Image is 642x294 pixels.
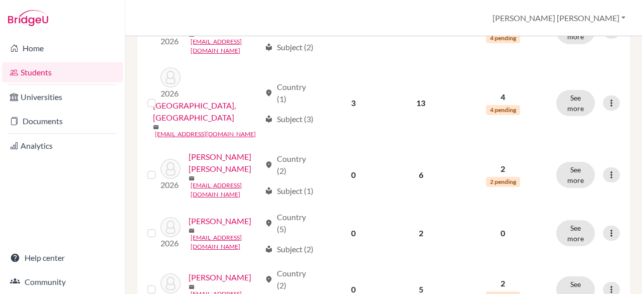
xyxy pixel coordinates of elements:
span: mail [189,284,195,290]
span: local_library [265,115,273,123]
a: [GEOGRAPHIC_DATA], [GEOGRAPHIC_DATA] [153,100,260,124]
img: Salimbene, Ennio [160,217,181,237]
div: Country (2) [265,153,314,177]
td: 0 [320,205,386,261]
p: 2026 [160,87,181,100]
span: mail [189,175,195,181]
p: 2026 [160,179,181,191]
span: location_on [265,219,273,227]
td: 6 [386,145,455,205]
a: Documents [2,111,123,131]
td: 13 [386,61,455,145]
span: location_on [265,161,273,169]
a: Analytics [2,136,123,156]
span: mail [189,32,195,38]
a: [EMAIL_ADDRESS][DOMAIN_NAME] [191,181,260,199]
a: [PERSON_NAME] [PERSON_NAME] [189,151,260,175]
span: 2 pending [486,177,520,187]
span: mail [153,124,159,130]
a: [EMAIL_ADDRESS][DOMAIN_NAME] [155,130,256,139]
a: Help center [2,248,123,268]
button: See more [556,90,595,116]
div: Subject (1) [265,185,313,197]
span: local_library [265,187,273,195]
p: 2026 [160,237,181,249]
button: [PERSON_NAME] [PERSON_NAME] [488,9,630,28]
a: [EMAIL_ADDRESS][DOMAIN_NAME] [191,233,260,251]
button: See more [556,162,595,188]
td: 2 [386,205,455,261]
div: Country (5) [265,211,314,235]
a: Students [2,62,123,82]
p: 2 [461,163,544,175]
img: Saint-Louis, Savannah [160,67,181,87]
span: location_on [265,275,273,283]
p: 2 [461,277,544,289]
p: 0 [461,227,544,239]
div: Subject (2) [265,41,313,53]
span: local_library [265,43,273,51]
a: Universities [2,87,123,107]
a: [EMAIL_ADDRESS][DOMAIN_NAME] [191,37,260,55]
img: Bridge-U [8,10,48,26]
span: mail [189,228,195,234]
p: 4 [461,91,544,103]
td: 3 [320,61,386,145]
a: Community [2,272,123,292]
span: local_library [265,245,273,253]
a: Home [2,38,123,58]
div: Subject (2) [265,243,313,255]
td: 0 [320,145,386,205]
a: [PERSON_NAME] [189,215,251,227]
div: Subject (3) [265,113,313,125]
p: 2026 [160,35,181,47]
a: [PERSON_NAME] [189,271,251,283]
span: 4 pending [486,33,520,43]
div: Country (1) [265,81,314,105]
img: Siano, Mila [160,273,181,293]
span: 4 pending [486,105,520,115]
img: Saliba Apaid, Isabel [160,159,181,179]
button: See more [556,220,595,246]
span: location_on [265,89,273,97]
div: Country (2) [265,267,314,291]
